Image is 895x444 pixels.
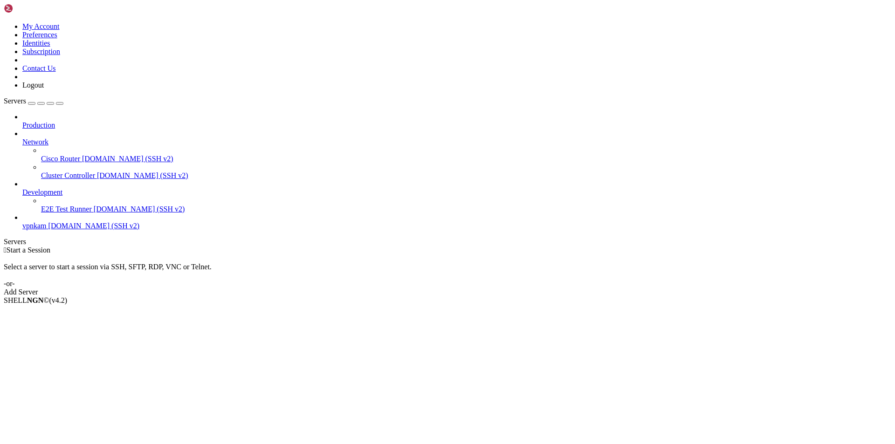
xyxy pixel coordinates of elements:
[22,121,55,129] span: Production
[22,130,891,180] li: Network
[22,39,50,47] a: Identities
[22,22,60,30] a: My Account
[41,197,891,213] li: E2E Test Runner [DOMAIN_NAME] (SSH v2)
[4,246,7,254] span: 
[4,97,26,105] span: Servers
[41,205,891,213] a: E2E Test Runner [DOMAIN_NAME] (SSH v2)
[41,171,891,180] a: Cluster Controller [DOMAIN_NAME] (SSH v2)
[4,4,57,13] img: Shellngn
[22,81,44,89] a: Logout
[4,97,63,105] a: Servers
[22,222,891,230] a: vpnkam [DOMAIN_NAME] (SSH v2)
[4,296,67,304] span: SHELL ©
[22,138,891,146] a: Network
[48,222,140,230] span: [DOMAIN_NAME] (SSH v2)
[4,238,891,246] div: Servers
[22,213,891,230] li: vpnkam [DOMAIN_NAME] (SSH v2)
[22,113,891,130] li: Production
[22,138,48,146] span: Network
[41,205,92,213] span: E2E Test Runner
[22,180,891,213] li: Development
[94,205,185,213] span: [DOMAIN_NAME] (SSH v2)
[41,155,80,163] span: Cisco Router
[22,31,57,39] a: Preferences
[97,171,188,179] span: [DOMAIN_NAME] (SSH v2)
[22,121,891,130] a: Production
[22,222,47,230] span: vpnkam
[22,48,60,55] a: Subscription
[4,254,891,288] div: Select a server to start a session via SSH, SFTP, RDP, VNC or Telnet. -or-
[82,155,173,163] span: [DOMAIN_NAME] (SSH v2)
[41,171,95,179] span: Cluster Controller
[41,163,891,180] li: Cluster Controller [DOMAIN_NAME] (SSH v2)
[7,246,50,254] span: Start a Session
[49,296,68,304] span: 4.2.0
[27,296,44,304] b: NGN
[22,188,891,197] a: Development
[41,155,891,163] a: Cisco Router [DOMAIN_NAME] (SSH v2)
[4,288,891,296] div: Add Server
[22,188,62,196] span: Development
[22,64,56,72] a: Contact Us
[41,146,891,163] li: Cisco Router [DOMAIN_NAME] (SSH v2)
